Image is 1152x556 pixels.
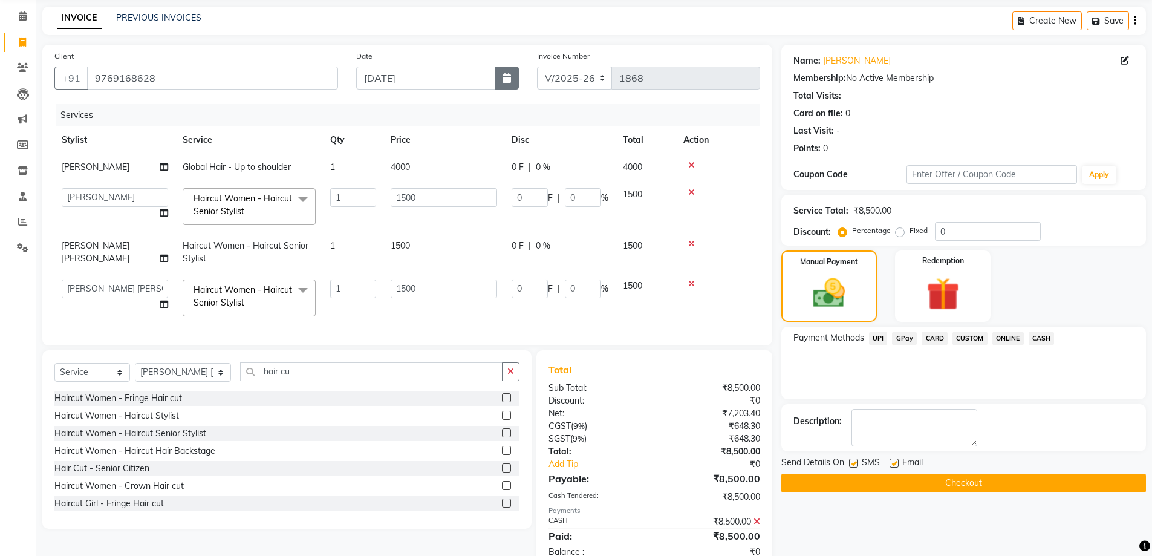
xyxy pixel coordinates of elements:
span: CASH [1029,332,1055,345]
button: Create New [1012,11,1082,30]
a: INVOICE [57,7,102,29]
input: Search or Scan [240,362,503,381]
th: Disc [504,126,616,154]
span: F [548,192,553,204]
div: ₹8,500.00 [654,491,769,503]
span: 9% [573,434,584,443]
span: 1500 [623,240,642,251]
span: Payment Methods [793,332,864,344]
div: Haircut Women - Haircut Stylist [54,410,179,422]
span: F [548,283,553,295]
span: GPay [892,332,917,345]
div: Sub Total: [539,382,654,394]
span: 1 [330,240,335,251]
a: x [244,206,250,217]
a: PREVIOUS INVOICES [116,12,201,23]
div: Payments [548,506,760,516]
label: Redemption [922,255,964,266]
div: ₹648.30 [654,433,769,445]
span: 4000 [391,162,410,172]
span: Total [548,364,576,376]
div: ₹7,203.40 [654,407,769,420]
span: 0 % [536,240,550,252]
div: ₹8,500.00 [853,204,891,217]
button: Save [1087,11,1129,30]
span: UPI [869,332,888,345]
span: [PERSON_NAME] [62,162,129,172]
span: Haircut Women - Haircut Senior Stylist [194,193,292,217]
span: 0 F [512,161,524,174]
span: CUSTOM [952,332,988,345]
a: x [244,297,250,308]
span: 1500 [391,240,410,251]
div: - [836,125,840,137]
span: | [529,240,531,252]
div: Coupon Code [793,168,907,181]
label: Fixed [910,225,928,236]
div: ₹8,500.00 [654,529,769,543]
label: Manual Payment [800,257,858,267]
div: Cash Tendered: [539,491,654,503]
div: ₹0 [654,394,769,407]
div: Card on file: [793,107,843,120]
div: ₹648.30 [654,420,769,433]
label: Date [356,51,373,62]
span: [PERSON_NAME] [PERSON_NAME] [62,240,129,264]
div: Net: [539,407,654,420]
img: _gift.svg [916,273,970,315]
span: Email [902,456,923,471]
div: Hair Cut - Senior Citizen [54,462,149,475]
div: Haircut Women - Fringe Hair cut [54,392,182,405]
span: 0 F [512,240,524,252]
span: Haircut Women - Haircut Senior Stylist [194,284,292,308]
div: Paid: [539,529,654,543]
div: ₹8,500.00 [654,445,769,458]
span: CGST [548,420,571,431]
div: Payable: [539,471,654,486]
div: ₹8,500.00 [654,382,769,394]
span: 9% [573,421,585,431]
div: 0 [845,107,850,120]
div: ₹0 [674,458,769,471]
div: No Active Membership [793,72,1134,85]
span: ONLINE [992,332,1024,345]
label: Invoice Number [537,51,590,62]
div: Total Visits: [793,90,841,102]
div: Total: [539,445,654,458]
div: Haircut Women - Crown Hair cut [54,480,184,492]
div: ₹8,500.00 [654,471,769,486]
th: Action [676,126,760,154]
div: ₹8,500.00 [654,515,769,528]
input: Search by Name/Mobile/Email/Code [87,67,338,90]
th: Price [383,126,504,154]
span: % [601,283,608,295]
div: Services [56,104,769,126]
div: Haircut Girl - Fringe Hair cut [54,497,164,510]
span: | [558,283,560,295]
th: Stylist [54,126,175,154]
a: Add Tip [539,458,673,471]
div: Points: [793,142,821,155]
button: Apply [1082,166,1116,184]
div: Discount: [539,394,654,407]
button: Checkout [781,474,1146,492]
div: Name: [793,54,821,67]
label: Percentage [852,225,891,236]
th: Total [616,126,676,154]
div: Haircut Women - Haircut Hair Backstage [54,445,215,457]
span: | [558,192,560,204]
span: SMS [862,456,880,471]
span: 4000 [623,162,642,172]
a: [PERSON_NAME] [823,54,891,67]
th: Qty [323,126,383,154]
div: ( ) [539,433,654,445]
span: 1500 [623,280,642,291]
span: Send Details On [781,456,844,471]
th: Service [175,126,323,154]
div: Service Total: [793,204,848,217]
div: 0 [823,142,828,155]
div: ( ) [539,420,654,433]
span: Global Hair - Up to shoulder [183,162,291,172]
button: +91 [54,67,88,90]
span: SGST [548,433,570,444]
